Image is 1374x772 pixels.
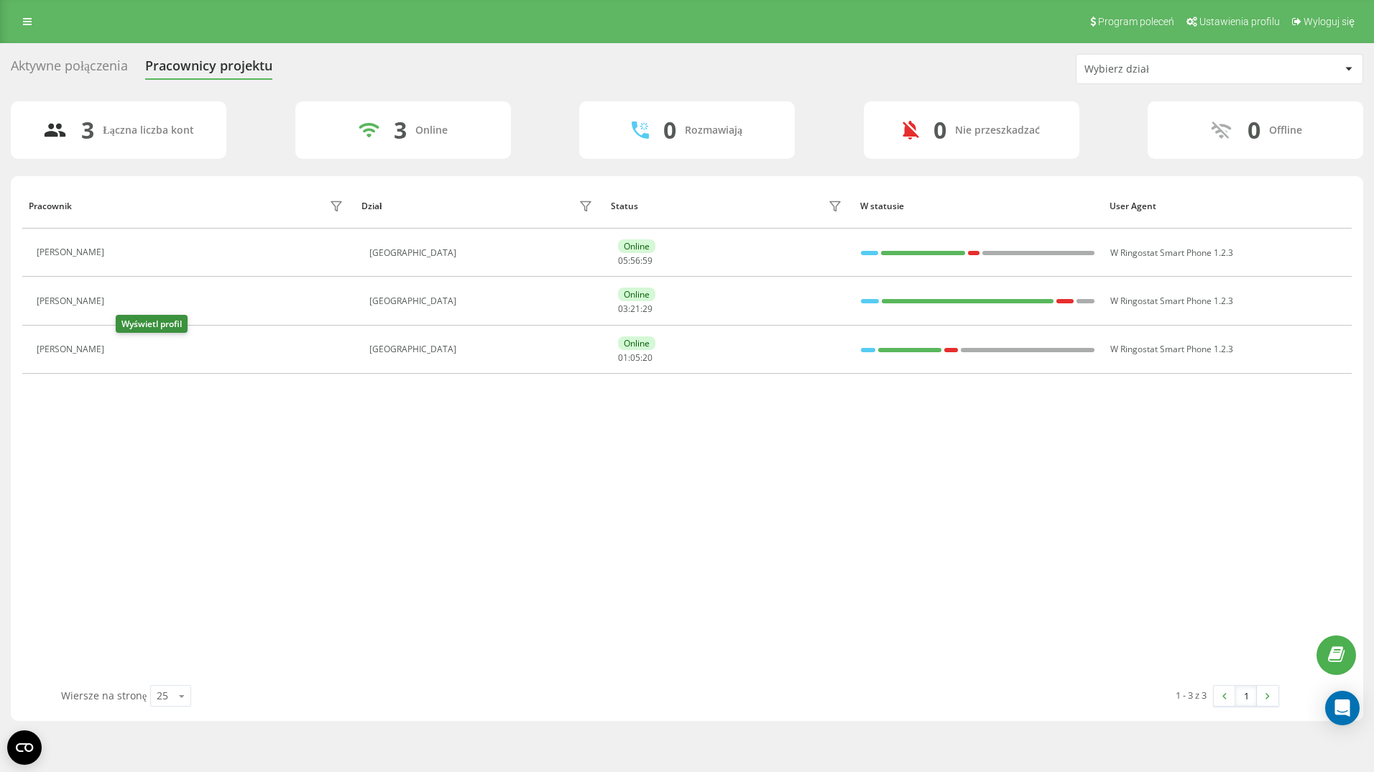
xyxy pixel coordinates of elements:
[157,689,168,703] div: 25
[618,351,628,364] span: 01
[1084,63,1256,75] div: Wybierz dział
[642,254,653,267] span: 59
[369,344,596,354] div: [GEOGRAPHIC_DATA]
[116,315,188,333] div: Wyświetl profil
[369,296,596,306] div: [GEOGRAPHIC_DATA]
[7,730,42,765] button: Open CMP widget
[611,201,638,211] div: Status
[630,254,640,267] span: 56
[955,124,1040,137] div: Nie przeszkadzać
[860,201,1096,211] div: W statusie
[37,247,108,257] div: [PERSON_NAME]
[61,689,147,702] span: Wiersze na stronę
[685,124,742,137] div: Rozmawiają
[1110,343,1233,355] span: W Ringostat Smart Phone 1.2.3
[1176,688,1207,702] div: 1 - 3 z 3
[630,351,640,364] span: 05
[618,254,628,267] span: 05
[642,303,653,315] span: 29
[1304,16,1355,27] span: Wyloguj się
[415,124,448,137] div: Online
[103,124,193,137] div: Łączna liczba kont
[145,58,272,81] div: Pracownicy projektu
[1199,16,1280,27] span: Ustawienia profilu
[933,116,946,144] div: 0
[81,116,94,144] div: 3
[11,58,128,81] div: Aktywne połączenia
[663,116,676,144] div: 0
[37,344,108,354] div: [PERSON_NAME]
[618,239,655,253] div: Online
[618,336,655,350] div: Online
[618,256,653,266] div: : :
[1325,691,1360,725] div: Open Intercom Messenger
[1248,116,1260,144] div: 0
[29,201,72,211] div: Pracownik
[618,304,653,314] div: : :
[1110,295,1233,307] span: W Ringostat Smart Phone 1.2.3
[618,353,653,363] div: : :
[1110,247,1233,259] span: W Ringostat Smart Phone 1.2.3
[630,303,640,315] span: 21
[618,303,628,315] span: 03
[37,296,108,306] div: [PERSON_NAME]
[1235,686,1257,706] a: 1
[642,351,653,364] span: 20
[618,288,655,301] div: Online
[1269,124,1302,137] div: Offline
[369,248,596,258] div: [GEOGRAPHIC_DATA]
[394,116,407,144] div: 3
[1098,16,1174,27] span: Program poleceń
[1110,201,1345,211] div: User Agent
[361,201,382,211] div: Dział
